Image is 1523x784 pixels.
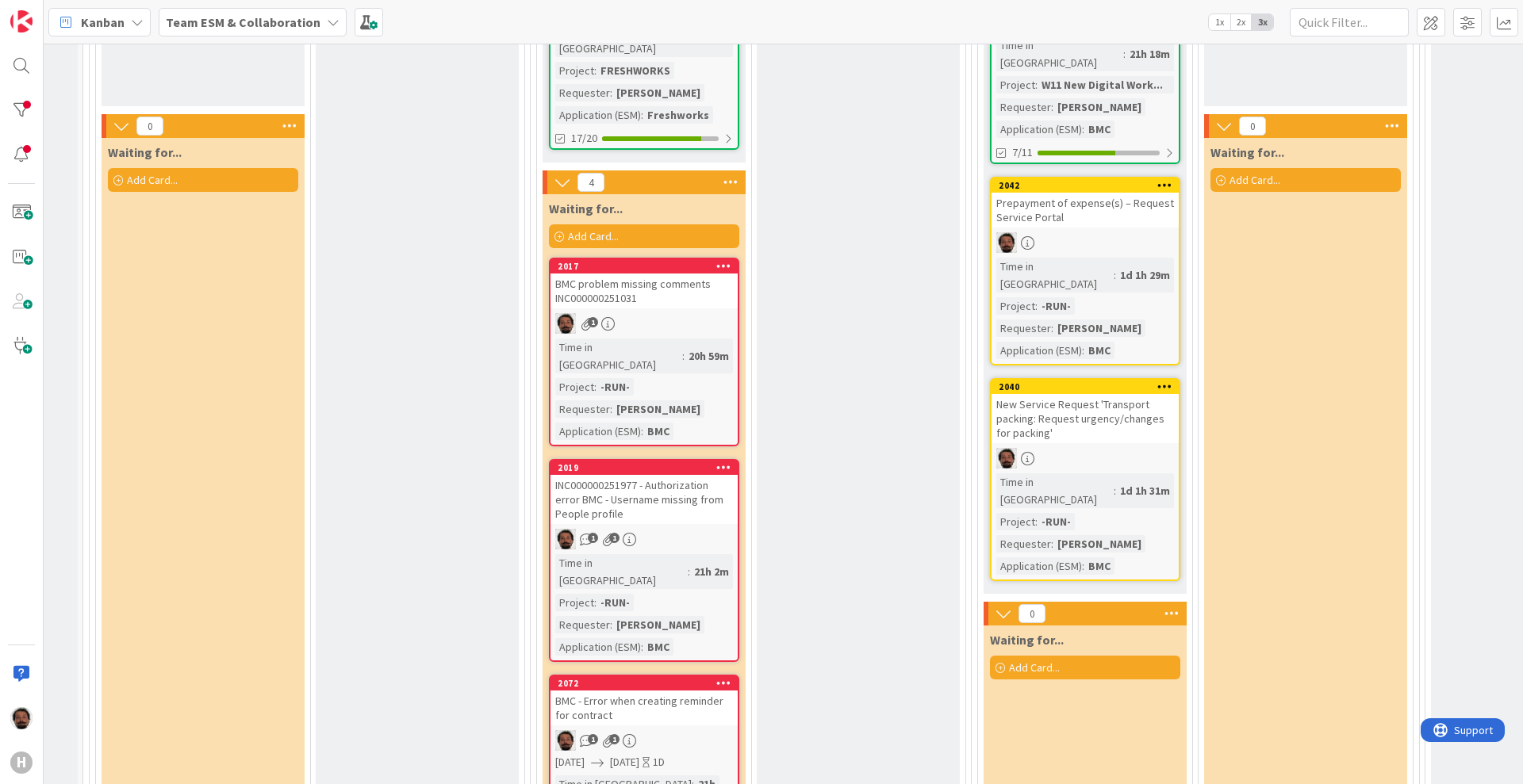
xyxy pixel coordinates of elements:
div: 2040 [992,380,1179,394]
span: : [1123,45,1126,63]
div: Application (ESM) [996,557,1082,575]
a: 2040New Service Request 'Transport packing: Request urgency/changes for packing'ACTime in [GEOGRA... [990,378,1180,581]
div: New Service Request 'Transport packing: Request urgency/changes for packing' [992,394,1179,443]
div: [PERSON_NAME] [612,400,704,418]
img: AC [555,529,576,549]
img: AC [555,313,576,334]
span: Add Card... [1230,173,1280,187]
img: AC [555,730,576,751]
div: 21h 18m [1126,45,1174,63]
div: 2042 [992,178,1179,193]
span: : [1035,297,1038,315]
span: 1 [588,734,598,744]
a: 2017BMC problem missing comments INC000000251031ACTime in [GEOGRAPHIC_DATA]:20h 59mProject:-RUN-R... [549,258,739,446]
div: [PERSON_NAME] [1053,319,1145,337]
span: 1 [588,317,598,327]
span: : [1082,120,1084,138]
span: : [594,62,597,79]
span: : [1051,535,1053,553]
div: -RUN- [597,594,634,611]
div: 2017 [551,259,738,273]
span: 3x [1252,14,1273,30]
span: : [641,423,643,440]
div: Time in [GEOGRAPHIC_DATA] [996,36,1123,71]
div: 2017 [558,261,738,272]
span: : [1051,98,1053,116]
div: Application (ESM) [996,342,1082,359]
span: Support [33,2,72,21]
div: -RUN- [597,378,634,396]
span: Add Card... [127,173,178,187]
div: W11 New Digital Work... [1038,76,1167,94]
span: : [610,400,612,418]
span: : [594,594,597,611]
img: AC [996,232,1017,253]
span: Kanban [81,13,125,32]
div: Project [555,594,594,611]
div: Requester [555,84,610,101]
b: Team ESM & Collaboration [166,14,320,30]
span: 1 [609,533,620,543]
span: : [641,638,643,656]
span: 1 [588,533,598,543]
img: Visit kanbanzone.com [10,10,33,33]
span: : [688,563,690,580]
div: AC [992,448,1179,468]
div: Application (ESM) [996,120,1082,138]
div: 20h 59m [685,347,733,365]
div: Requester [996,98,1051,116]
div: Requester [555,400,610,418]
span: : [1082,342,1084,359]
div: BMC [643,638,673,656]
div: [PERSON_NAME] [612,616,704,633]
span: : [682,347,685,365]
div: BMC [1084,342,1114,359]
div: 2040New Service Request 'Transport packing: Request urgency/changes for packing' [992,380,1179,443]
div: 1d 1h 31m [1116,482,1174,499]
span: 4 [577,173,604,192]
div: [PERSON_NAME] [612,84,704,101]
div: H [10,751,33,774]
span: Waiting for... [549,201,623,216]
span: Waiting for... [990,632,1064,648]
span: 0 [1239,117,1266,136]
span: [DATE] [555,754,585,771]
div: 2042Prepayment of expense(s) – Request Service Portal [992,178,1179,228]
a: 2019INC000000251977 - Authorization error BMC - Username missing from People profileACTime in [GE... [549,459,739,662]
div: BMC [1084,557,1114,575]
span: 17/20 [571,130,597,147]
div: INC000000251977 - Authorization error BMC - Username missing from People profile [551,475,738,524]
span: : [1114,266,1116,284]
div: 21h 2m [690,563,733,580]
div: Time in [GEOGRAPHIC_DATA] [996,258,1114,293]
span: : [610,84,612,101]
div: -RUN- [1038,297,1075,315]
div: Project [996,76,1035,94]
span: Waiting for... [108,144,182,160]
div: 2042 [999,180,1179,191]
div: BMC problem missing comments INC000000251031 [551,273,738,308]
span: : [594,378,597,396]
div: AC [551,730,738,751]
span: 1x [1209,14,1230,30]
span: : [1114,482,1116,499]
div: Project [555,62,594,79]
div: BMC - Error when creating reminder for contract [551,690,738,725]
div: 2017BMC problem missing comments INC000000251031 [551,259,738,308]
div: [PERSON_NAME] [1053,535,1145,553]
div: 1D [653,754,665,771]
div: AC [551,529,738,549]
input: Quick Filter... [1290,8,1409,36]
div: 2072 [551,676,738,690]
div: Application (ESM) [555,423,641,440]
a: 2042Prepayment of expense(s) – Request Service PortalACTime in [GEOGRAPHIC_DATA]:1d 1h 29mProject... [990,177,1180,365]
div: BMC [1084,120,1114,138]
div: Requester [555,616,610,633]
img: AC [10,707,33,729]
div: Application (ESM) [555,106,641,124]
div: 2040 [999,381,1179,392]
div: 2019 [558,462,738,473]
div: Prepayment of expense(s) – Request Service Portal [992,193,1179,228]
span: 7/11 [1012,144,1033,161]
div: FRESHWORKS [597,62,674,79]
